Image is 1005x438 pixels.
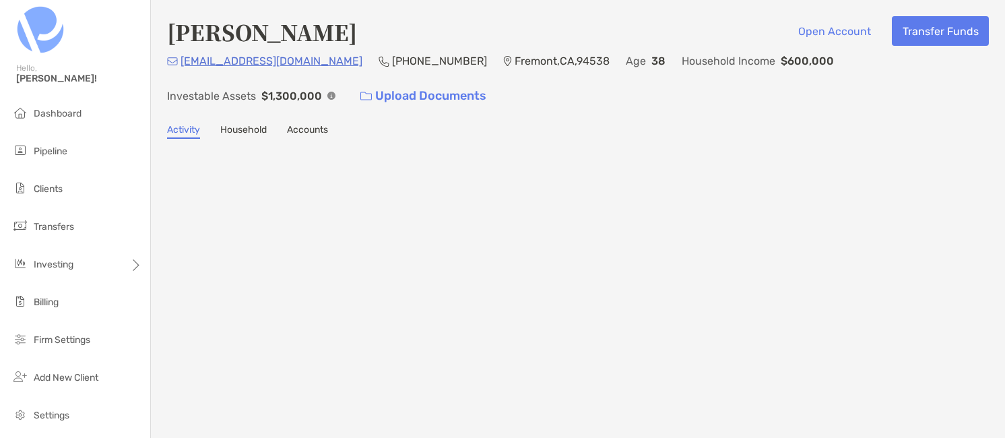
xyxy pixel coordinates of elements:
[34,410,69,421] span: Settings
[392,53,487,69] p: [PHONE_NUMBER]
[34,183,63,195] span: Clients
[352,82,495,111] a: Upload Documents
[12,293,28,309] img: billing icon
[892,16,989,46] button: Transfer Funds
[12,142,28,158] img: pipeline icon
[220,124,267,139] a: Household
[34,259,73,270] span: Investing
[12,369,28,385] img: add_new_client icon
[12,255,28,272] img: investing icon
[12,406,28,423] img: settings icon
[167,57,178,65] img: Email Icon
[181,53,362,69] p: [EMAIL_ADDRESS][DOMAIN_NAME]
[12,331,28,347] img: firm-settings icon
[787,16,881,46] button: Open Account
[682,53,775,69] p: Household Income
[167,124,200,139] a: Activity
[167,88,256,104] p: Investable Assets
[651,53,666,69] p: 38
[626,53,646,69] p: Age
[781,53,834,69] p: $600,000
[12,218,28,234] img: transfers icon
[16,5,65,54] img: Zoe Logo
[515,53,610,69] p: Fremont , CA , 94538
[379,56,389,67] img: Phone Icon
[327,92,335,100] img: Info Icon
[34,146,67,157] span: Pipeline
[34,334,90,346] span: Firm Settings
[34,296,59,308] span: Billing
[12,104,28,121] img: dashboard icon
[360,92,372,101] img: button icon
[287,124,328,139] a: Accounts
[261,88,322,104] p: $1,300,000
[167,16,357,47] h4: [PERSON_NAME]
[16,73,142,84] span: [PERSON_NAME]!
[34,108,82,119] span: Dashboard
[12,180,28,196] img: clients icon
[503,56,512,67] img: Location Icon
[34,372,98,383] span: Add New Client
[34,221,74,232] span: Transfers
